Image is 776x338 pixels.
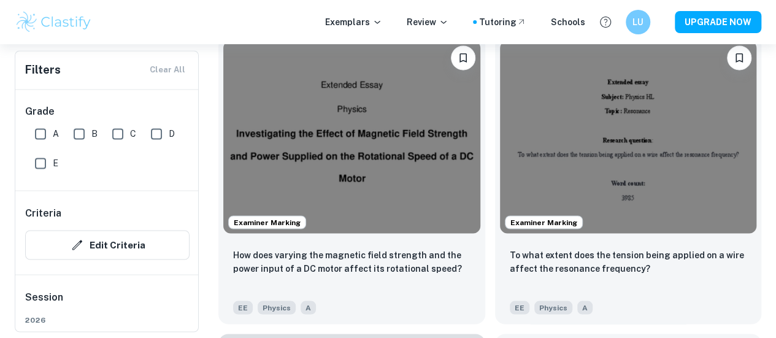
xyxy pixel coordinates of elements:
span: Examiner Marking [505,217,582,228]
button: Bookmark [727,45,751,70]
span: 2026 [25,314,190,325]
h6: Filters [25,61,61,79]
h6: Criteria [25,205,61,220]
img: Physics EE example thumbnail: How does varying the magnetic field stre [223,40,480,233]
h6: LU [631,15,645,29]
a: Tutoring [479,15,526,29]
button: Bookmark [451,45,475,70]
h6: Grade [25,104,190,119]
span: A [577,301,593,314]
span: Examiner Marking [229,217,305,228]
p: Review [407,15,448,29]
p: Exemplars [325,15,382,29]
a: Examiner MarkingBookmark To what extent does the tension being applied on a wire affect the reson... [495,36,762,324]
button: LU [626,10,650,34]
button: Edit Criteria [25,230,190,259]
img: Clastify logo [15,10,93,34]
h6: Session [25,290,190,314]
p: To what extent does the tension being applied on a wire affect the resonance frequency? [510,248,747,275]
a: Schools [551,15,585,29]
span: D [169,127,175,140]
img: Physics EE example thumbnail: To what extent does the tension being a [500,40,757,233]
span: E [53,156,58,170]
span: Physics [258,301,296,314]
span: EE [233,301,253,314]
span: C [130,127,136,140]
span: B [91,127,98,140]
span: A [301,301,316,314]
p: How does varying the magnetic field strength and the power input of a DC motor affect its rotatio... [233,248,471,275]
button: UPGRADE NOW [675,11,761,33]
span: EE [510,301,529,314]
a: Examiner MarkingBookmarkHow does varying the magnetic field strength and the power input of a DC ... [218,36,485,324]
span: A [53,127,59,140]
button: Help and Feedback [595,12,616,33]
span: Physics [534,301,572,314]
